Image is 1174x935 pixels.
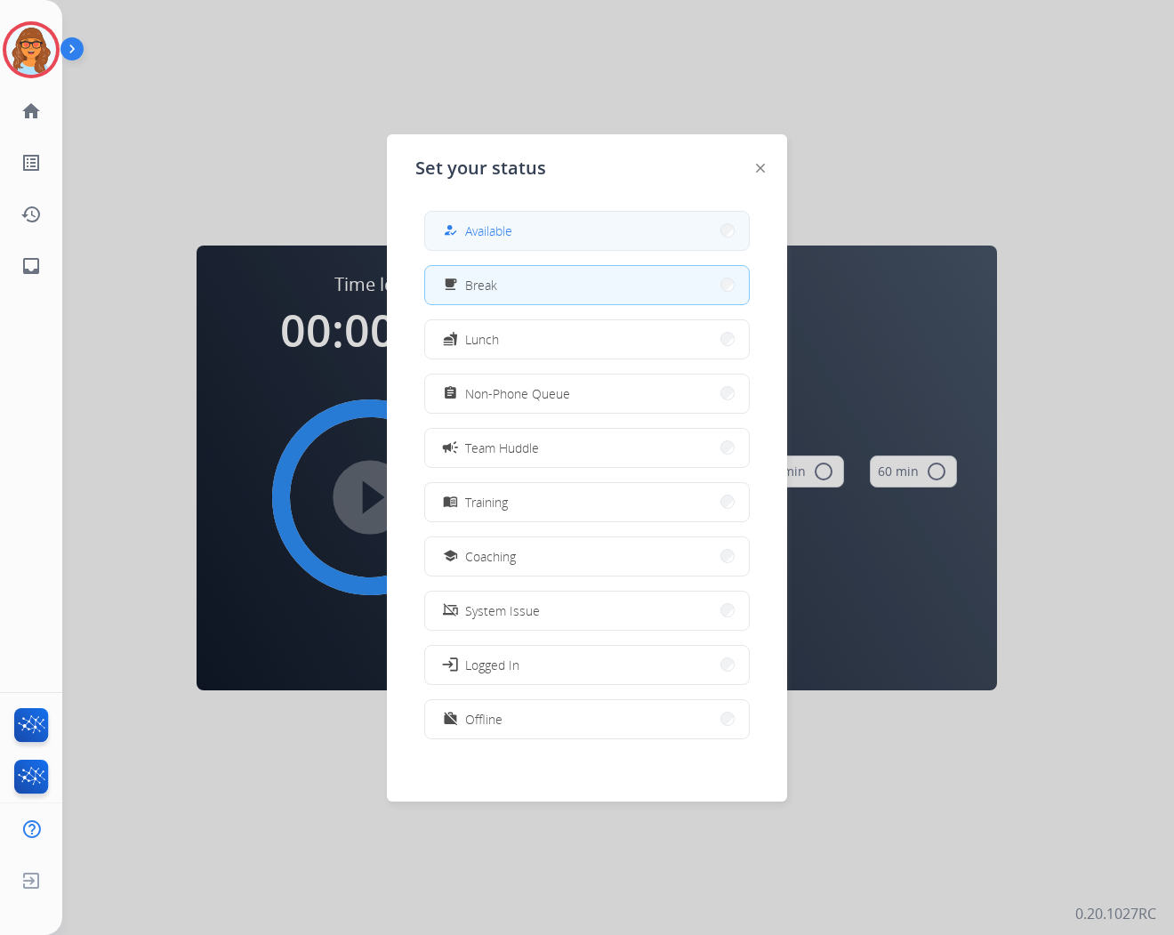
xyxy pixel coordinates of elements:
span: Break [465,276,497,294]
p: 0.20.1027RC [1075,903,1156,924]
mat-icon: campaign [441,439,459,456]
mat-icon: menu_book [443,495,458,510]
button: Coaching [425,537,749,576]
button: Non-Phone Queue [425,375,749,413]
button: Logged In [425,646,749,684]
mat-icon: phonelink_off [443,603,458,618]
mat-icon: inbox [20,255,42,277]
mat-icon: fastfood [443,332,458,347]
button: Training [425,483,749,521]
span: Non-Phone Queue [465,384,570,403]
mat-icon: login [441,656,459,673]
span: Training [465,493,508,512]
span: System Issue [465,601,540,620]
span: Coaching [465,547,516,566]
button: System Issue [425,592,749,630]
mat-icon: school [443,549,458,564]
mat-icon: assignment [443,386,458,401]
img: close-button [756,164,765,173]
mat-icon: how_to_reg [443,223,458,238]
button: Available [425,212,749,250]
span: Logged In [465,656,519,674]
span: Lunch [465,330,499,349]
button: Break [425,266,749,304]
mat-icon: free_breakfast [443,278,458,293]
span: Set your status [415,156,546,181]
button: Lunch [425,320,749,359]
mat-icon: home [20,101,42,122]
mat-icon: list_alt [20,152,42,173]
span: Team Huddle [465,439,539,457]
mat-icon: work_off [443,712,458,727]
button: Offline [425,700,749,738]
img: avatar [6,25,56,75]
button: Team Huddle [425,429,749,467]
mat-icon: history [20,204,42,225]
span: Offline [465,710,503,729]
span: Available [465,222,512,240]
